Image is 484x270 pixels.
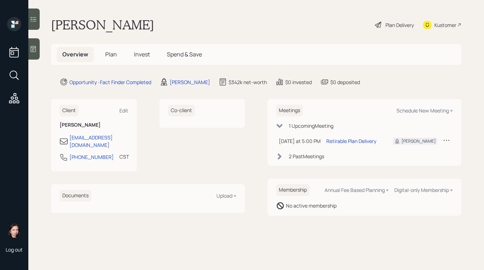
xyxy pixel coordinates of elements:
div: Edit [119,107,128,114]
div: No active membership [286,202,337,209]
h1: [PERSON_NAME] [51,17,154,33]
span: Spend & Save [167,50,202,58]
div: $0 deposited [330,78,360,86]
div: CST [119,153,129,160]
div: [PERSON_NAME] [401,138,436,144]
h6: Documents [60,190,91,202]
h6: Meetings [276,105,303,116]
div: 2 Past Meeting s [289,153,324,160]
div: 1 Upcoming Meeting [289,122,333,130]
div: Kustomer [434,21,456,29]
div: $0 invested [285,78,312,86]
div: Log out [6,246,23,253]
div: [PERSON_NAME] [170,78,210,86]
div: Upload + [216,192,236,199]
h6: Co-client [168,105,195,116]
h6: Client [60,105,79,116]
h6: [PERSON_NAME] [60,122,128,128]
span: Invest [134,50,150,58]
h6: Membership [276,184,310,196]
div: Digital-only Membership + [394,187,453,193]
div: Retirable Plan Delivery [326,137,376,145]
div: Schedule New Meeting + [396,107,453,114]
div: [EMAIL_ADDRESS][DOMAIN_NAME] [69,134,128,149]
div: $342k net-worth [229,78,267,86]
div: [DATE] at 5:00 PM [279,137,321,145]
span: Plan [105,50,117,58]
span: Overview [62,50,88,58]
div: Annual Fee Based Planning + [325,187,389,193]
div: Plan Delivery [385,21,414,29]
img: aleksandra-headshot.png [7,224,21,238]
div: Opportunity · Fact Finder Completed [69,78,151,86]
div: [PHONE_NUMBER] [69,153,114,161]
